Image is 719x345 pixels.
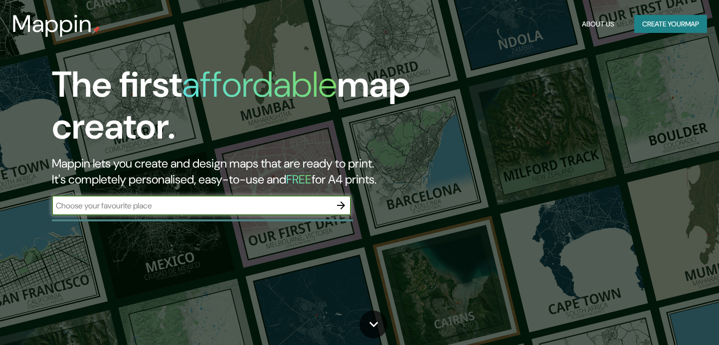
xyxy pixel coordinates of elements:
[52,156,411,187] h2: Mappin lets you create and design maps that are ready to print. It's completely personalised, eas...
[578,15,618,33] button: About Us
[286,172,312,187] h5: FREE
[634,15,707,33] button: Create yourmap
[182,61,337,108] h1: affordable
[52,64,411,156] h1: The first map creator.
[12,10,92,38] h3: Mappin
[92,26,100,34] img: mappin-pin
[52,200,331,211] input: Choose your favourite place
